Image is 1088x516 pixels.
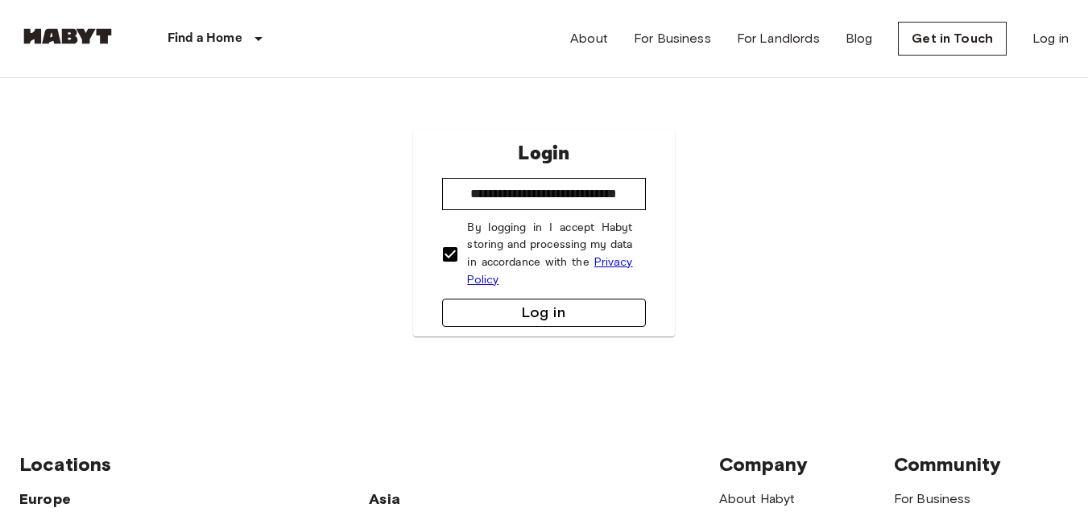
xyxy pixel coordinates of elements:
[846,29,873,48] a: Blog
[467,255,632,287] a: Privacy Policy
[369,490,400,508] span: Asia
[894,491,971,506] a: For Business
[168,29,242,48] p: Find a Home
[719,491,796,506] a: About Habyt
[442,299,645,327] button: Log in
[719,452,808,476] span: Company
[467,220,632,289] p: By logging in I accept Habyt storing and processing my data in accordance with the
[518,139,569,168] p: Login
[19,452,111,476] span: Locations
[894,452,1001,476] span: Community
[19,490,71,508] span: Europe
[1032,29,1069,48] a: Log in
[898,22,1007,56] a: Get in Touch
[634,29,711,48] a: For Business
[19,28,116,44] img: Habyt
[737,29,820,48] a: For Landlords
[570,29,608,48] a: About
